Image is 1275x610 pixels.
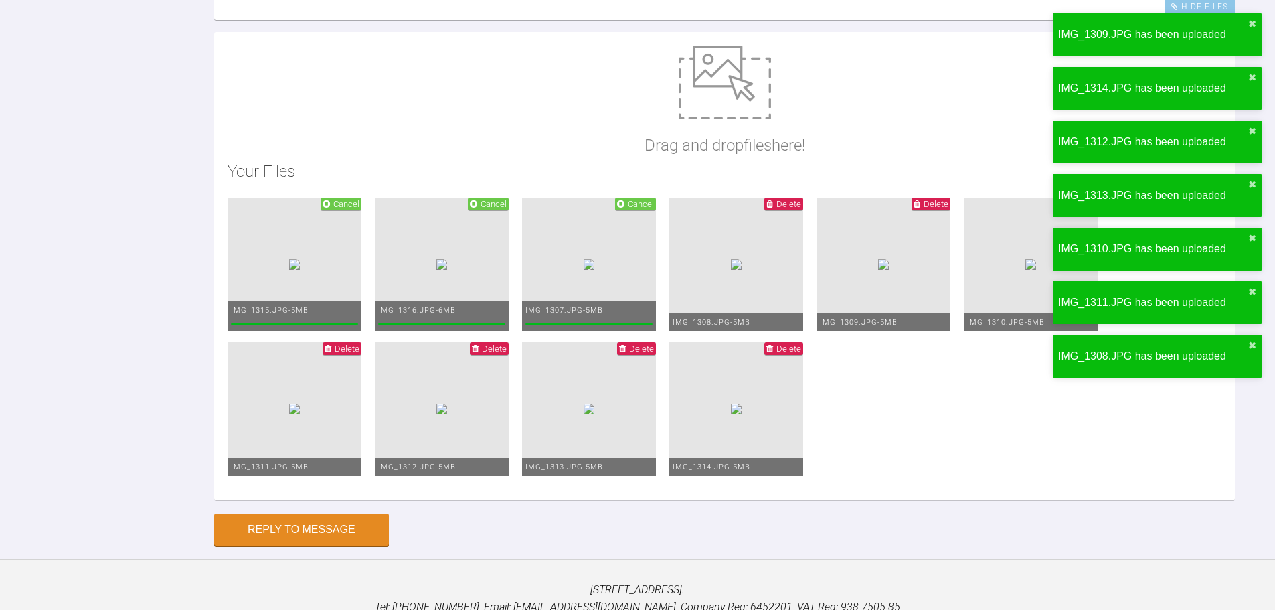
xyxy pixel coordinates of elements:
[1025,259,1036,270] img: d7eb329c-8cba-4d79-b40b-0f1311df0d1a
[289,404,300,414] img: 5a947a7d-2ab3-4f73-a7e4-5ec491cdeac4
[231,463,309,471] span: IMG_1311.JPG - 5MB
[584,404,594,414] img: bc12c945-d03f-483e-94e9-db6f49c5757e
[436,259,447,270] img: 7554dcd9-4aa7-4b91-a8cf-42d23e2ca33e
[924,199,948,209] span: Delete
[776,199,801,209] span: Delete
[1058,348,1248,365] div: IMG_1308.JPG has been uploaded
[481,199,507,209] span: Cancel
[629,344,654,354] span: Delete
[214,514,389,546] button: Reply to Message
[231,306,309,315] span: IMG_1315.JPG - 5MB
[645,133,805,158] p: Drag and drop files here!
[1248,126,1256,137] button: close
[378,306,456,315] span: IMG_1316.JPG - 6MB
[436,404,447,414] img: 604e4a7a-eabb-42e7-b14b-e86fe3e43e78
[335,344,359,354] span: Delete
[776,344,801,354] span: Delete
[1058,26,1248,44] div: IMG_1309.JPG has been uploaded
[378,463,456,471] span: IMG_1312.JPG - 5MB
[482,344,507,354] span: Delete
[525,306,603,315] span: IMG_1307.JPG - 5MB
[673,318,750,327] span: IMG_1308.JPG - 5MB
[878,259,889,270] img: bfb86161-a474-417a-af9d-4ed1edf00c5b
[820,318,898,327] span: IMG_1309.JPG - 5MB
[673,463,750,471] span: IMG_1314.JPG - 5MB
[525,463,603,471] span: IMG_1313.JPG - 5MB
[1248,287,1256,297] button: close
[584,259,594,270] img: 237645f3-c701-4571-a96a-5c1cfbff67b2
[1248,340,1256,351] button: close
[289,259,300,270] img: 750b4e05-718d-4fd3-905b-6491661074e8
[628,199,654,209] span: Cancel
[333,199,359,209] span: Cancel
[731,259,742,270] img: f1909c30-8e99-46d7-ad3a-d82ed334a063
[731,404,742,414] img: 3f25d840-7fb0-4f1c-a73f-29ea8071ecf9
[1058,80,1248,97] div: IMG_1314.JPG has been uploaded
[1058,240,1248,258] div: IMG_1310.JPG has been uploaded
[228,159,1221,184] h2: Your Files
[1058,133,1248,151] div: IMG_1312.JPG has been uploaded
[1058,294,1248,311] div: IMG_1311.JPG has been uploaded
[1248,19,1256,29] button: close
[1248,72,1256,83] button: close
[1058,187,1248,204] div: IMG_1313.JPG has been uploaded
[1248,179,1256,190] button: close
[1248,233,1256,244] button: close
[967,318,1045,327] span: IMG_1310.JPG - 5MB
